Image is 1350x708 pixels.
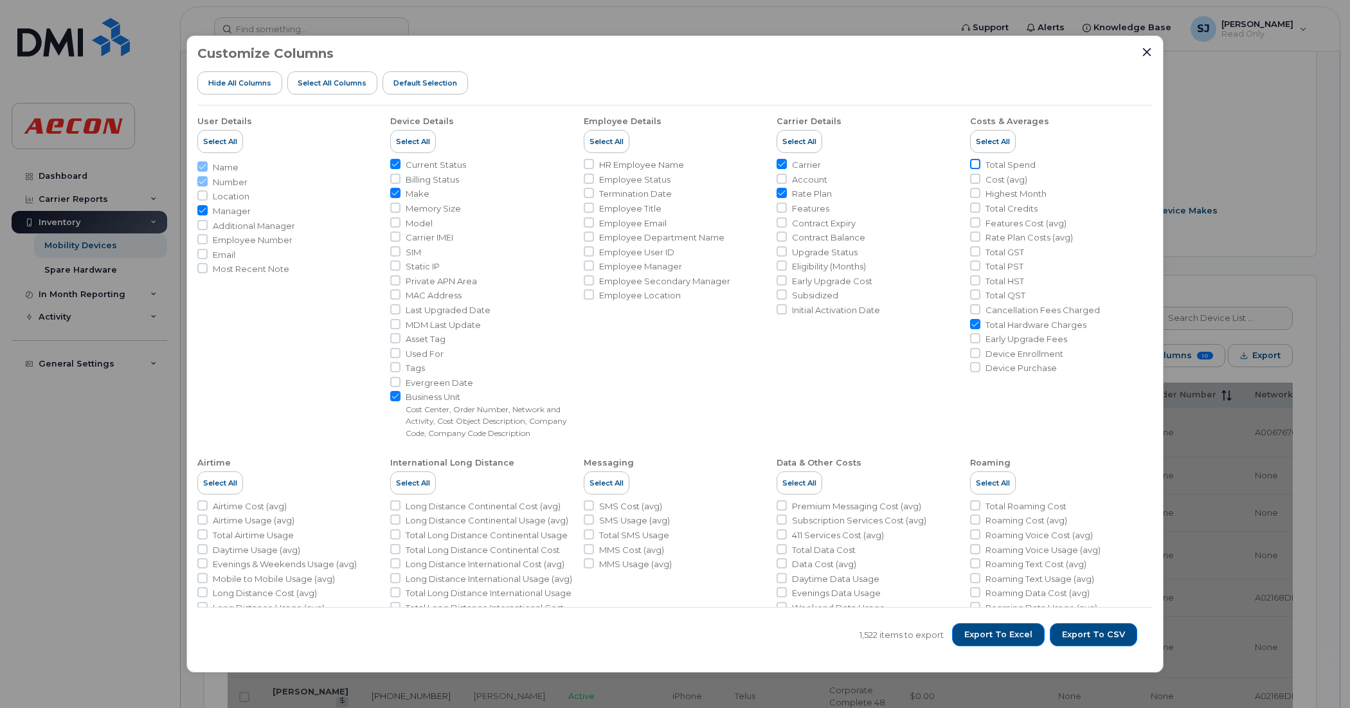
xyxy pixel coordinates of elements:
span: Employee Location [599,289,681,302]
button: Select all Columns [287,71,378,95]
span: Make [406,188,429,200]
span: Device Purchase [986,362,1057,374]
span: Features [792,203,829,215]
span: Total Hardware Charges [986,319,1086,331]
span: Evergreen Date [406,377,473,389]
span: Total GST [986,246,1024,259]
span: Location [213,190,249,203]
span: Weekend Data Usage [792,602,885,614]
span: Select All [396,136,430,147]
span: Early Upgrade Cost [792,275,872,287]
span: Total Credits [986,203,1038,215]
span: 411 Services Cost (avg) [792,529,884,541]
div: Device Details [390,116,454,127]
button: Select All [777,130,822,153]
span: Highest Month [986,188,1047,200]
span: Model [406,217,433,230]
span: HR Employee Name [599,159,684,171]
button: Export to Excel [952,623,1045,646]
div: International Long Distance [390,457,514,469]
span: SMS Cost (avg) [599,500,662,513]
span: Roaming Cost (avg) [986,514,1067,527]
span: Total PST [986,260,1023,273]
span: Select All [589,136,624,147]
span: Select All [589,478,624,488]
span: Last Upgraded Date [406,304,491,316]
div: Messaging [584,457,634,469]
small: Cost Center, Order Number, Network and Activity, Cost Object Description, Company Code, Company C... [406,404,566,438]
span: Cost (avg) [986,174,1027,186]
span: Roaming Text Usage (avg) [986,573,1094,585]
span: Roaming Voice Cost (avg) [986,529,1093,541]
span: SMS Usage (avg) [599,514,670,527]
span: Tags [406,362,425,374]
span: Rate Plan [792,188,832,200]
button: Select All [584,471,629,495]
button: Select All [390,471,436,495]
span: Long Distance International Cost (avg) [406,558,564,570]
span: Total Data Cost [792,544,856,556]
span: Cancellation Fees Charged [986,304,1100,316]
button: Select All [777,471,822,495]
span: Used For [406,348,444,360]
button: Select All [584,130,629,153]
span: Long Distance Continental Cost (avg) [406,500,561,513]
span: Contract Balance [792,231,865,244]
span: Asset Tag [406,333,446,345]
span: Employee Secondary Manager [599,275,730,287]
span: Long Distance Cost (avg) [213,587,317,599]
span: Device Enrollment [986,348,1063,360]
span: Total Spend [986,159,1036,171]
span: Upgrade Status [792,246,858,259]
button: Select All [970,471,1016,495]
span: Early Upgrade Fees [986,333,1067,345]
span: Roaming Data Cost (avg) [986,587,1090,599]
span: SIM [406,246,421,259]
span: Hide All Columns [208,78,271,88]
span: Airtime Usage (avg) [213,514,294,527]
div: Airtime [197,457,231,469]
span: Total SMS Usage [599,529,669,541]
div: Costs & Averages [970,116,1049,127]
span: Most Recent Note [213,263,289,275]
span: Employee Status [599,174,670,186]
div: User Details [197,116,252,127]
span: Number [213,176,248,188]
span: Roaming Data Usage (avg) [986,602,1097,614]
span: Select All [203,478,237,488]
span: Premium Messaging Cost (avg) [792,500,921,513]
span: Total Long Distance International Usage [406,587,571,599]
span: Business Unit [406,391,573,403]
span: Employee Department Name [599,231,724,244]
span: Account [792,174,827,186]
span: MMS Cost (avg) [599,544,664,556]
span: Manager [213,205,251,217]
span: Name [213,161,239,174]
span: Export to CSV [1062,629,1125,640]
span: Select All [782,478,816,488]
span: Current Status [406,159,466,171]
span: Email [213,249,235,261]
span: Employee Number [213,234,292,246]
span: Total QST [986,289,1025,302]
span: Total Long Distance International Cost [406,602,564,614]
button: Close [1141,46,1153,58]
span: Evenings Data Usage [792,587,881,599]
span: Employee Email [599,217,667,230]
button: Select All [197,471,243,495]
span: Select All [203,136,237,147]
span: Total Long Distance Continental Usage [406,529,568,541]
span: Static IP [406,260,440,273]
span: Daytime Data Usage [792,573,879,585]
span: Employee User ID [599,246,674,259]
span: Carrier IMEI [406,231,453,244]
span: Select All [976,478,1010,488]
span: Total Roaming Cost [986,500,1066,513]
span: Total Long Distance Continental Cost [406,544,560,556]
span: Roaming Voice Usage (avg) [986,544,1101,556]
span: Subsidized [792,289,838,302]
span: Long Distance International Usage (avg) [406,573,572,585]
span: Rate Plan Costs (avg) [986,231,1073,244]
span: Contract Expiry [792,217,856,230]
h3: Customize Columns [197,46,334,60]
